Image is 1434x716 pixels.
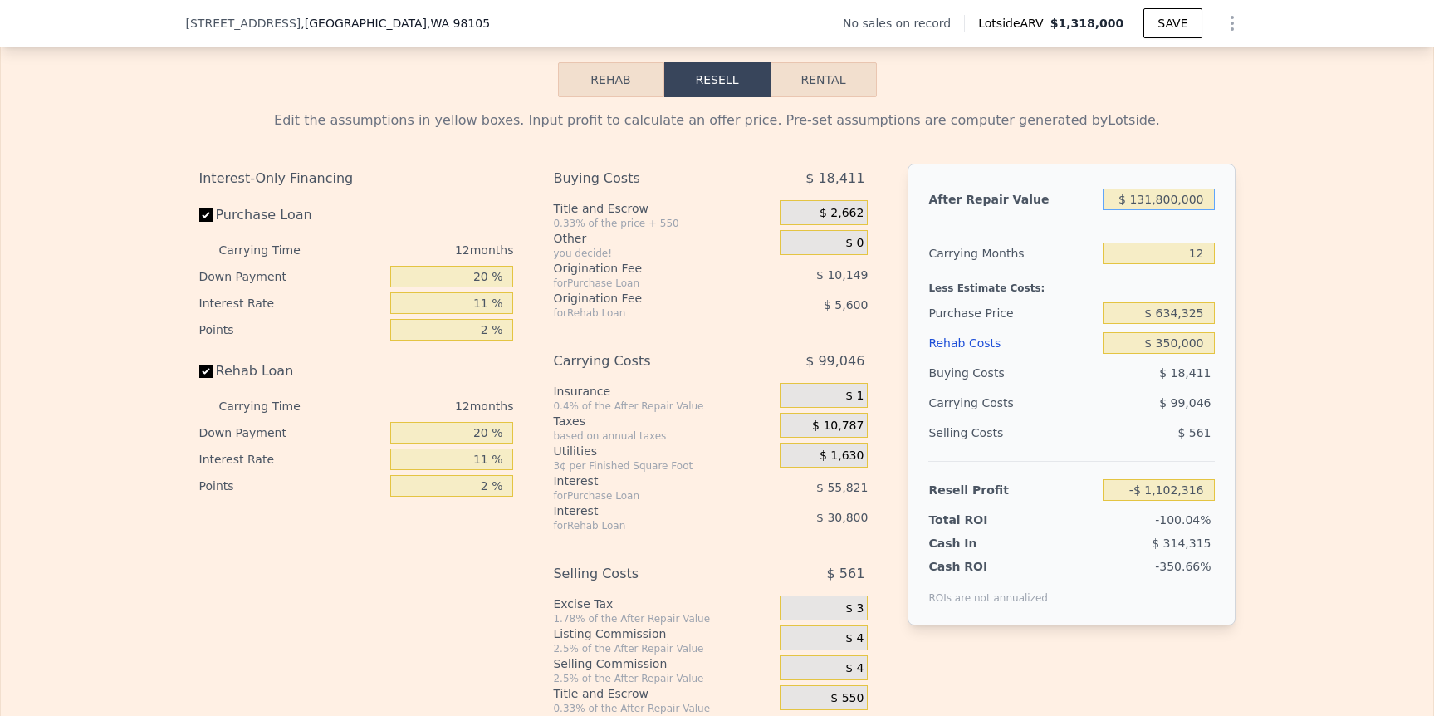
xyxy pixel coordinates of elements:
[199,208,213,222] input: Purchase Loan
[199,365,213,378] input: Rehab Loan
[199,446,384,473] div: Interest Rate
[553,702,773,715] div: 0.33% of the After Repair Value
[553,655,773,672] div: Selling Commission
[1050,17,1124,30] span: $1,318,000
[553,519,738,532] div: for Rehab Loan
[553,346,738,376] div: Carrying Costs
[553,503,738,519] div: Interest
[928,575,1048,605] div: ROIs are not annualized
[553,473,738,489] div: Interest
[553,290,738,307] div: Origination Fee
[928,268,1214,298] div: Less Estimate Costs:
[805,346,864,376] span: $ 99,046
[928,475,1096,505] div: Resell Profit
[805,164,864,194] span: $ 18,411
[845,661,864,676] span: $ 4
[928,388,1032,418] div: Carrying Costs
[553,559,738,589] div: Selling Costs
[427,17,490,30] span: , WA 98105
[816,268,868,282] span: $ 10,149
[553,164,738,194] div: Buying Costs
[1216,7,1249,40] button: Show Options
[845,631,864,646] span: $ 4
[928,328,1096,358] div: Rehab Costs
[820,206,864,221] span: $ 2,662
[186,15,301,32] span: [STREET_ADDRESS]
[334,237,514,263] div: 12 months
[553,413,773,429] div: Taxes
[199,316,384,343] div: Points
[843,15,964,32] div: No sales on record
[1177,426,1211,439] span: $ 561
[820,449,864,463] span: $ 1,630
[219,393,327,419] div: Carrying Time
[928,512,1032,528] div: Total ROI
[553,429,773,443] div: based on annual taxes
[816,511,868,524] span: $ 30,800
[664,62,771,97] button: Resell
[827,559,865,589] span: $ 561
[199,263,384,290] div: Down Payment
[830,691,864,706] span: $ 550
[199,473,384,499] div: Points
[1155,513,1211,527] span: -100.04%
[553,247,773,260] div: you decide!
[553,260,738,277] div: Origination Fee
[199,110,1236,130] div: Edit the assumptions in yellow boxes. Input profit to calculate an offer price. Pre-set assumptio...
[928,558,1048,575] div: Cash ROI
[553,200,773,217] div: Title and Escrow
[1159,366,1211,380] span: $ 18,411
[553,217,773,230] div: 0.33% of the price + 550
[553,642,773,655] div: 2.5% of the After Repair Value
[199,290,384,316] div: Interest Rate
[199,164,514,194] div: Interest-Only Financing
[553,307,738,320] div: for Rehab Loan
[553,625,773,642] div: Listing Commission
[553,672,773,685] div: 2.5% of the After Repair Value
[978,15,1050,32] span: Lotside ARV
[928,418,1096,448] div: Selling Costs
[928,535,1032,552] div: Cash In
[812,419,864,434] span: $ 10,787
[928,298,1096,328] div: Purchase Price
[553,612,773,625] div: 1.78% of the After Repair Value
[219,237,327,263] div: Carrying Time
[1155,560,1211,573] span: -350.66%
[553,459,773,473] div: 3¢ per Finished Square Foot
[845,601,864,616] span: $ 3
[199,356,384,386] label: Rehab Loan
[334,393,514,419] div: 12 months
[558,62,664,97] button: Rehab
[824,298,868,311] span: $ 5,600
[553,383,773,400] div: Insurance
[301,15,490,32] span: , [GEOGRAPHIC_DATA]
[553,685,773,702] div: Title and Escrow
[928,358,1096,388] div: Buying Costs
[928,238,1096,268] div: Carrying Months
[553,489,738,503] div: for Purchase Loan
[553,400,773,413] div: 0.4% of the After Repair Value
[1159,396,1211,409] span: $ 99,046
[1143,8,1202,38] button: SAVE
[845,236,864,251] span: $ 0
[928,184,1096,214] div: After Repair Value
[553,277,738,290] div: for Purchase Loan
[1152,537,1211,550] span: $ 314,315
[771,62,877,97] button: Rental
[553,230,773,247] div: Other
[816,481,868,494] span: $ 55,821
[199,200,384,230] label: Purchase Loan
[199,419,384,446] div: Down Payment
[845,389,864,404] span: $ 1
[553,443,773,459] div: Utilities
[553,596,773,612] div: Excise Tax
